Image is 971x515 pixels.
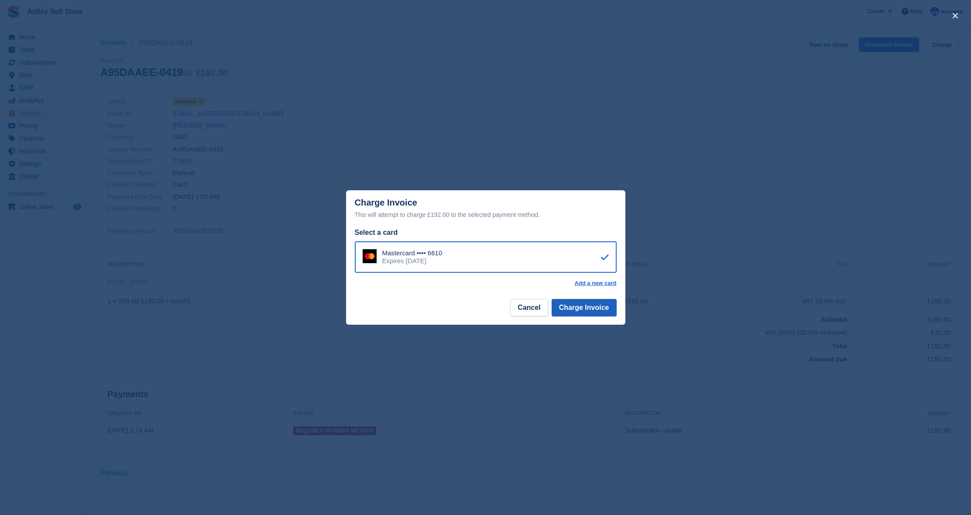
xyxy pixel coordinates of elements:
[574,280,616,287] a: Add a new card
[552,299,617,316] button: Charge Invoice
[355,227,617,238] div: Select a card
[510,299,548,316] button: Cancel
[355,198,617,220] div: Charge Invoice
[363,249,377,263] img: Mastercard Logo
[382,257,443,265] div: Expires [DATE]
[382,249,443,257] div: Mastercard •••• 6610
[355,209,617,220] div: This will attempt to charge £192.00 to the selected payment method.
[948,9,962,23] button: close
